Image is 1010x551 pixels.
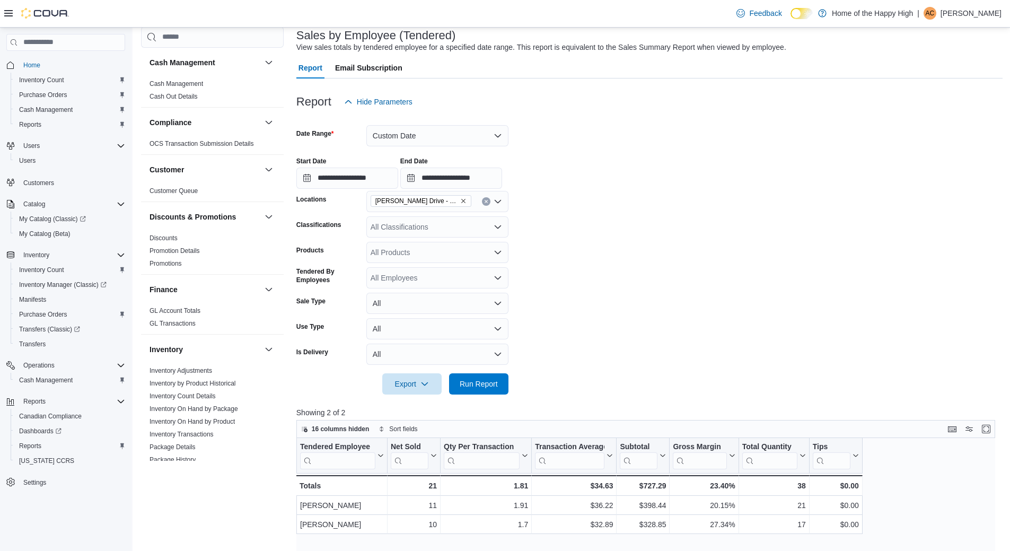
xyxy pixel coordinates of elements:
span: Users [23,142,40,150]
span: 16 columns hidden [312,425,370,433]
a: Inventory On Hand by Package [150,405,238,413]
span: Inventory Manager (Classic) [19,281,107,289]
a: Cash Management [15,103,77,116]
span: Dundas - Osler Drive - Friendly Stranger [371,195,471,207]
a: Transfers (Classic) [11,322,129,337]
button: Reports [11,439,129,453]
span: Reports [23,397,46,406]
div: $328.85 [620,518,666,531]
span: AC [926,7,935,20]
button: My Catalog (Beta) [11,226,129,241]
span: Hide Parameters [357,97,412,107]
a: Users [15,154,40,167]
span: Email Subscription [335,57,402,78]
div: 17 [742,518,805,531]
button: Transaction Average [535,442,613,469]
p: Showing 2 of 2 [296,407,1003,418]
button: Users [2,138,129,153]
div: $0.00 [813,518,859,531]
span: Washington CCRS [15,454,125,467]
span: [PERSON_NAME] Drive - Friendly Stranger [375,196,458,206]
p: Home of the Happy High [832,7,913,20]
div: Tips [813,442,850,452]
span: Home [23,61,40,69]
label: Date Range [296,129,334,138]
span: Users [19,156,36,165]
h3: Sales by Employee (Tendered) [296,29,456,42]
button: All [366,318,508,339]
div: 10 [391,518,437,531]
span: Transfers [19,340,46,348]
a: Inventory Manager (Classic) [15,278,111,291]
nav: Complex example [6,53,125,518]
span: Home [19,58,125,72]
span: Inventory Count [15,264,125,276]
span: Transfers [15,338,125,351]
span: GL Account Totals [150,307,200,315]
a: Inventory On Hand by Product [150,418,235,425]
div: Tendered Employee [300,442,375,469]
button: Display options [963,423,976,435]
button: Keyboard shortcuts [946,423,959,435]
span: Customers [19,176,125,189]
span: Reports [19,442,41,450]
span: My Catalog (Classic) [19,215,86,223]
div: 11 [391,499,437,512]
button: Finance [150,284,260,295]
label: End Date [400,157,428,165]
span: Reports [19,395,125,408]
button: Open list of options [494,274,502,282]
div: 27.34% [673,518,735,531]
div: 23.40% [673,479,735,492]
button: Compliance [150,117,260,128]
span: Customers [23,179,54,187]
span: Reports [15,440,125,452]
h3: Customer [150,164,184,175]
span: Inventory [23,251,49,259]
div: Discounts & Promotions [141,232,284,274]
button: Sort fields [374,423,421,435]
button: Discounts & Promotions [262,211,275,223]
div: Totals [300,479,384,492]
a: Purchase Orders [15,89,72,101]
a: GL Transactions [150,320,196,327]
span: Dark Mode [791,19,791,20]
span: Cash Management [19,376,73,384]
button: Customer [150,164,260,175]
span: Discounts [150,234,178,242]
span: Manifests [19,295,46,304]
div: Qty Per Transaction [444,442,520,469]
div: Net Sold [391,442,428,452]
a: Settings [19,476,50,489]
button: Reports [19,395,50,408]
div: $34.63 [535,479,613,492]
button: Compliance [262,116,275,129]
button: Total Quantity [742,442,805,469]
a: Inventory Transactions [150,431,214,438]
a: Inventory Count Details [150,392,216,400]
button: Open list of options [494,223,502,231]
button: Inventory [19,249,54,261]
div: $727.29 [620,479,666,492]
a: Inventory Count [15,74,68,86]
span: Users [15,154,125,167]
button: Inventory Count [11,263,129,277]
button: Operations [2,358,129,373]
span: Cash Management [15,103,125,116]
button: Gross Margin [673,442,735,469]
a: Inventory Manager (Classic) [11,277,129,292]
div: Tips [813,442,850,469]
a: My Catalog (Beta) [15,228,75,240]
span: Purchase Orders [19,310,67,319]
button: Users [11,153,129,168]
button: Tendered Employee [300,442,384,469]
a: My Catalog (Classic) [11,212,129,226]
span: Feedback [749,8,781,19]
a: Purchase Orders [15,308,72,321]
span: Inventory Count [19,266,64,274]
h3: Inventory [150,344,183,355]
span: Inventory Adjustments [150,366,212,375]
div: 1.91 [444,499,528,512]
h3: Discounts & Promotions [150,212,236,222]
span: Canadian Compliance [15,410,125,423]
